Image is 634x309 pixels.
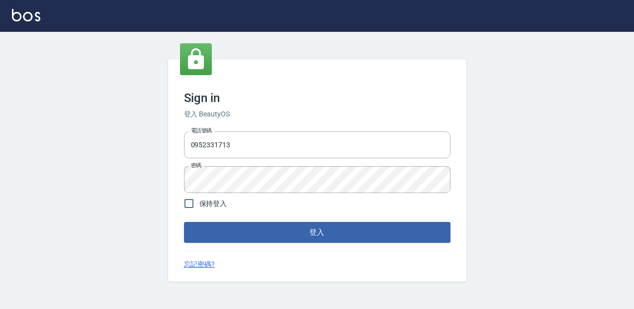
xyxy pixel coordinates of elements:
[184,109,451,119] h6: 登入 BeautyOS
[184,259,215,270] a: 忘記密碼?
[199,199,227,209] span: 保持登入
[184,91,451,105] h3: Sign in
[191,162,201,169] label: 密碼
[184,222,451,243] button: 登入
[191,127,212,134] label: 電話號碼
[12,9,40,21] img: Logo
